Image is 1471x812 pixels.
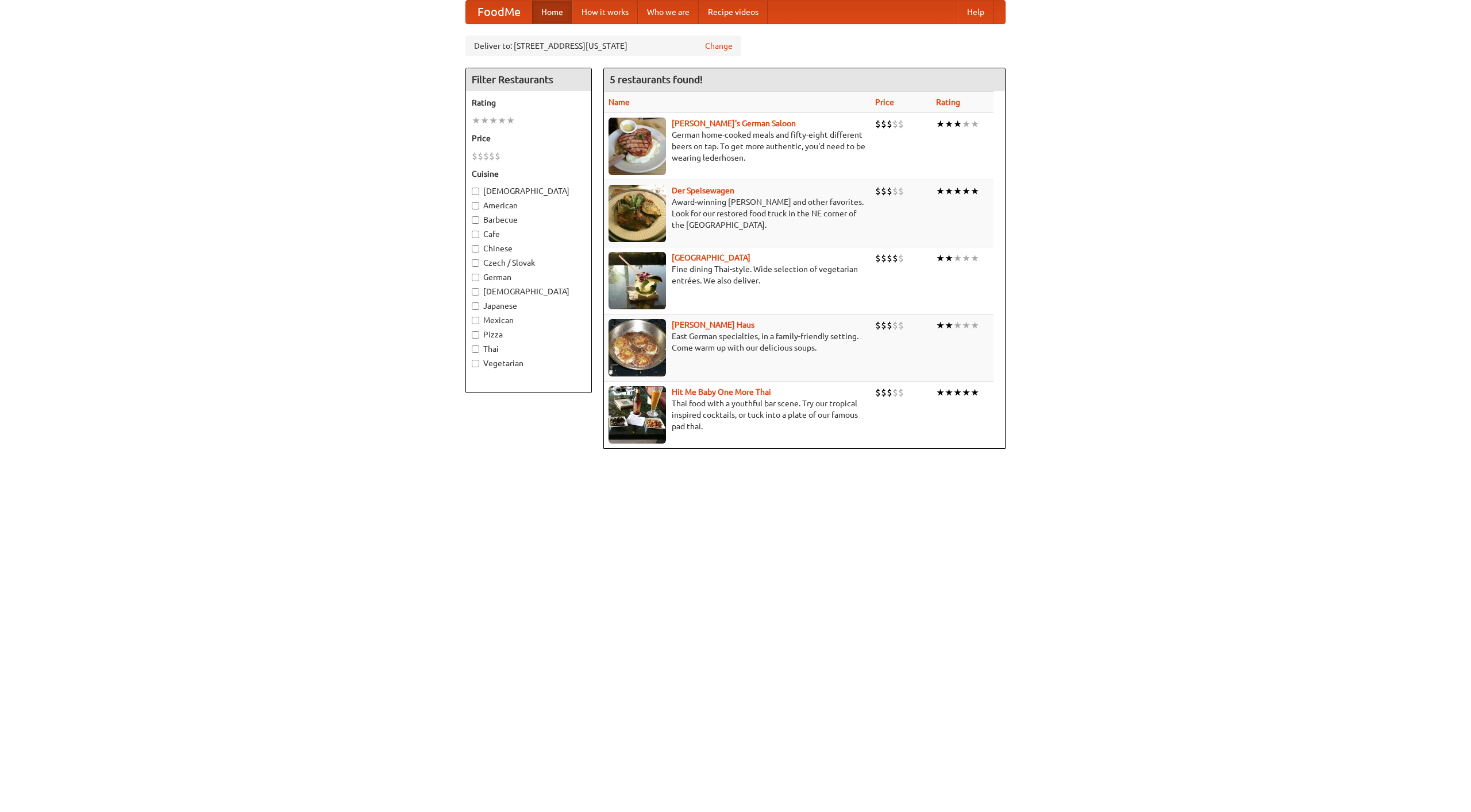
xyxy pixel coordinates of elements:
h5: Rating [472,97,586,108]
h4: Filter Restaurants [466,68,591,91]
li: $ [898,252,904,265]
a: Help [958,1,993,24]
li: ★ [971,185,979,197]
li: ★ [945,185,953,197]
a: Home [532,1,572,24]
img: kohlhaus.jpg [609,319,666,376]
li: $ [478,150,483,162]
a: How it works [572,1,638,24]
a: Der Speisewagen [672,186,734,195]
li: $ [881,252,887,265]
li: $ [875,252,881,265]
label: Pizza [472,329,586,340]
li: ★ [945,252,953,265]
li: ★ [506,114,515,127]
li: $ [495,150,500,162]
a: Rating [936,98,960,107]
a: [PERSON_NAME] Haus [672,320,754,329]
li: $ [892,252,898,265]
li: ★ [962,185,971,197]
li: ★ [472,114,480,127]
li: $ [875,118,881,130]
li: $ [887,386,892,399]
li: $ [887,118,892,130]
label: Cafe [472,228,586,240]
li: ★ [962,252,971,265]
a: [GEOGRAPHIC_DATA] [672,253,750,262]
p: East German specialties, in a family-friendly setting. Come warm up with our delicious soups. [609,331,866,353]
input: Thai [472,345,479,353]
input: American [472,202,479,209]
li: $ [892,386,898,399]
li: ★ [936,252,945,265]
li: ★ [936,185,945,197]
input: Pizza [472,331,479,339]
input: Czech / Slovak [472,259,479,267]
li: ★ [953,118,962,130]
li: ★ [945,118,953,130]
label: Czech / Slovak [472,257,586,269]
input: Japanese [472,302,479,310]
label: German [472,271,586,283]
li: ★ [971,252,979,265]
li: ★ [971,386,979,399]
li: $ [483,150,489,162]
li: $ [887,185,892,197]
li: $ [898,185,904,197]
li: ★ [953,319,962,332]
input: Vegetarian [472,360,479,367]
li: $ [875,386,881,399]
img: babythai.jpg [609,386,666,444]
li: $ [898,386,904,399]
input: Chinese [472,245,479,252]
label: Mexican [472,314,586,326]
li: $ [875,185,881,197]
a: FoodMe [466,1,532,24]
img: speisewagen.jpg [609,185,666,242]
label: Japanese [472,300,586,312]
img: satay.jpg [609,252,666,309]
h5: Price [472,133,586,144]
input: German [472,274,479,281]
li: ★ [962,319,971,332]
a: [PERSON_NAME]'s German Saloon [672,119,796,128]
label: Vegetarian [472,358,586,369]
li: $ [887,319,892,332]
li: $ [892,319,898,332]
li: $ [881,386,887,399]
p: German home-cooked meals and fifty-eight different beers on tap. To get more authentic, you'd nee... [609,129,866,164]
li: ★ [953,386,962,399]
p: Award-winning [PERSON_NAME] and other favorites. Look for our restored food truck in the NE corne... [609,196,866,231]
input: [DEMOGRAPHIC_DATA] [472,188,479,195]
img: esthers.jpg [609,118,666,175]
li: ★ [480,114,489,127]
a: Name [609,98,630,107]
li: $ [898,319,904,332]
li: ★ [936,118,945,130]
p: Thai food with a youthful bar scene. Try our tropical inspired cocktails, or tuck into a plate of... [609,398,866,432]
a: Who we are [638,1,699,24]
li: ★ [936,319,945,332]
li: ★ [953,185,962,197]
li: ★ [489,114,498,127]
li: $ [472,150,478,162]
li: $ [892,118,898,130]
a: Price [875,98,894,107]
a: Hit Me Baby One More Thai [672,387,771,397]
a: Change [705,40,733,52]
li: ★ [945,386,953,399]
li: $ [881,185,887,197]
li: $ [875,319,881,332]
label: American [472,200,586,211]
li: ★ [945,319,953,332]
li: ★ [971,319,979,332]
li: ★ [953,252,962,265]
input: Mexican [472,317,479,324]
li: ★ [971,118,979,130]
label: Barbecue [472,214,586,226]
label: [DEMOGRAPHIC_DATA] [472,185,586,197]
